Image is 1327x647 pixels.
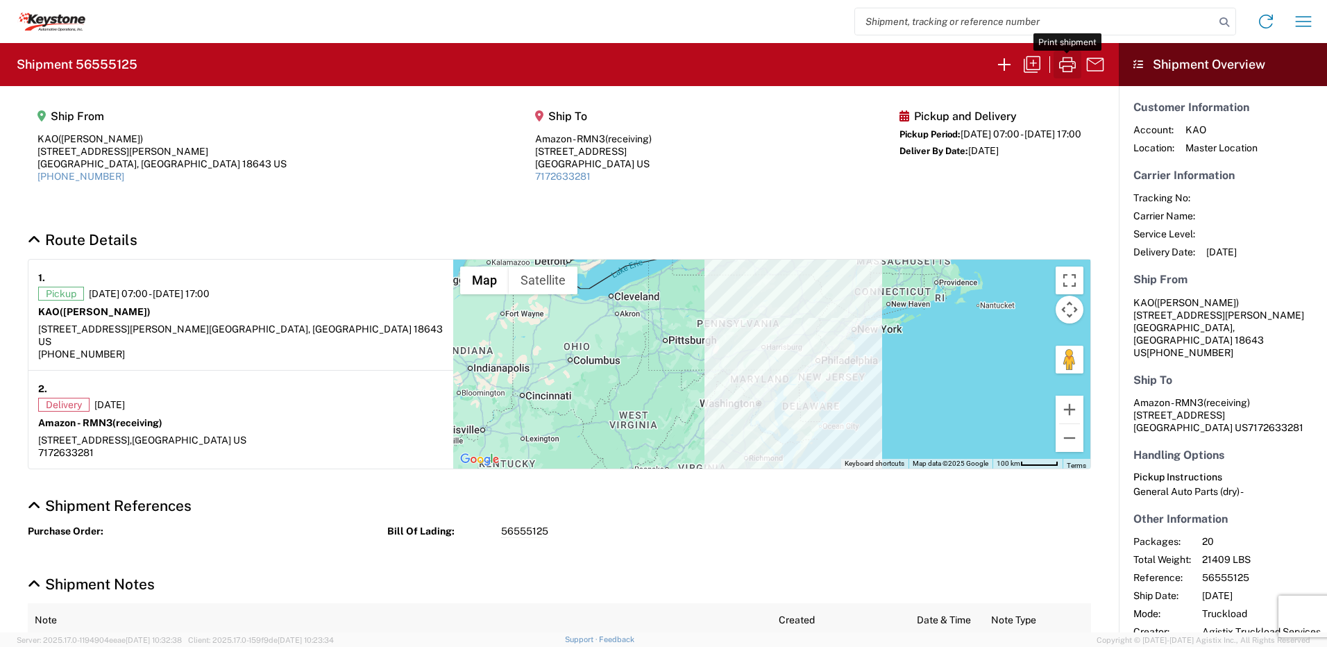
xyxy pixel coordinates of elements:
span: ([PERSON_NAME]) [58,133,143,144]
span: Agistix Truckload Services [1202,625,1321,638]
button: Zoom in [1056,396,1083,423]
span: Pickup [38,287,84,301]
span: [DATE] [94,398,125,411]
th: Date & Time [910,603,984,637]
h5: Ship To [535,110,652,123]
h5: Ship From [1133,273,1312,286]
span: [DATE] 10:32:38 [126,636,182,644]
span: Server: 2025.17.0-1194904eeae [17,636,182,644]
div: General Auto Parts (dry) - [1133,485,1312,498]
span: [DATE] 07:00 - [DATE] 17:00 [89,287,210,300]
th: Note [28,603,772,637]
span: [GEOGRAPHIC_DATA] US [132,435,246,446]
span: Tracking No: [1133,192,1195,204]
h5: Ship From [37,110,287,123]
div: KAO [37,133,287,145]
div: [PHONE_NUMBER] [38,348,443,360]
span: Amazon - RMN3 [STREET_ADDRESS] [1133,397,1250,421]
span: Total Weight: [1133,553,1191,566]
span: Map data ©2025 Google [913,460,988,467]
button: Map camera controls [1056,296,1083,323]
span: [PHONE_NUMBER] [1147,347,1233,358]
div: [GEOGRAPHIC_DATA] US [535,158,652,170]
span: 56555125 [1202,571,1321,584]
h5: Other Information [1133,512,1312,526]
h5: Ship To [1133,373,1312,387]
div: 7172633281 [38,446,443,459]
a: [PHONE_NUMBER] [37,171,124,182]
span: Truckload [1202,607,1321,620]
span: KAO [1133,297,1154,308]
span: [STREET_ADDRESS], [38,435,132,446]
span: (receiving) [605,133,652,144]
div: Amazon - RMN3 [535,133,652,145]
span: Service Level: [1133,228,1195,240]
a: Feedback [599,635,634,644]
span: [GEOGRAPHIC_DATA], [GEOGRAPHIC_DATA] 18643 US [38,323,443,347]
div: [STREET_ADDRESS] [535,145,652,158]
button: Toggle fullscreen view [1056,267,1083,294]
strong: Bill Of Lading: [387,525,491,538]
span: Reference: [1133,571,1191,584]
button: Keyboard shortcuts [845,459,904,469]
header: Shipment Overview [1119,43,1327,86]
strong: Amazon - RMN3 [38,417,162,428]
span: Delivery [38,398,90,412]
a: 7172633281 [535,171,591,182]
span: Pickup Period: [899,129,961,140]
a: Support [565,635,600,644]
strong: 1. [38,269,45,287]
button: Drag Pegman onto the map to open Street View [1056,346,1083,373]
th: Note Type [984,603,1091,637]
span: Creator: [1133,625,1191,638]
h5: Pickup and Delivery [899,110,1081,123]
button: Show street map [460,267,509,294]
span: 20 [1202,535,1321,548]
a: Open this area in Google Maps (opens a new window) [457,451,502,469]
span: Master Location [1185,142,1258,154]
span: Delivery Date: [1133,246,1195,258]
a: Hide Details [28,231,137,249]
span: 21409 LBS [1202,553,1321,566]
span: Carrier Name: [1133,210,1195,222]
span: [STREET_ADDRESS][PERSON_NAME] [38,323,209,335]
span: [DATE] [1206,246,1237,258]
span: [STREET_ADDRESS][PERSON_NAME] [1133,310,1304,321]
span: (receiving) [112,417,162,428]
span: (receiving) [1203,397,1250,408]
th: Created [772,603,910,637]
span: KAO [1185,124,1258,136]
h5: Customer Information [1133,101,1312,114]
input: Shipment, tracking or reference number [855,8,1215,35]
strong: Purchase Order: [28,525,132,538]
button: Map Scale: 100 km per 51 pixels [992,459,1063,469]
span: ([PERSON_NAME]) [60,306,151,317]
span: Client: 2025.17.0-159f9de [188,636,334,644]
div: [GEOGRAPHIC_DATA], [GEOGRAPHIC_DATA] 18643 US [37,158,287,170]
span: 56555125 [501,525,548,538]
span: [DATE] 10:23:34 [278,636,334,644]
img: Google [457,451,502,469]
h6: Pickup Instructions [1133,471,1312,483]
span: Mode: [1133,607,1191,620]
span: ([PERSON_NAME]) [1154,297,1239,308]
h5: Carrier Information [1133,169,1312,182]
span: Deliver By Date: [899,146,968,156]
a: Hide Details [28,497,192,514]
button: Show satellite imagery [509,267,577,294]
div: [STREET_ADDRESS][PERSON_NAME] [37,145,287,158]
address: [GEOGRAPHIC_DATA], [GEOGRAPHIC_DATA] 18643 US [1133,296,1312,359]
span: [DATE] [968,145,999,156]
span: 100 km [997,460,1020,467]
strong: KAO [38,306,151,317]
span: Ship Date: [1133,589,1191,602]
a: Hide Details [28,575,155,593]
span: 7172633281 [1248,422,1303,433]
a: Terms [1067,462,1086,469]
h2: Shipment 56555125 [17,56,137,73]
strong: 2. [38,380,47,398]
h5: Handling Options [1133,448,1312,462]
span: Packages: [1133,535,1191,548]
button: Zoom out [1056,424,1083,452]
span: Location: [1133,142,1174,154]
